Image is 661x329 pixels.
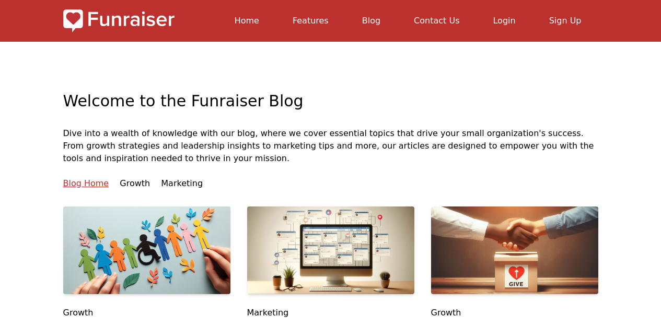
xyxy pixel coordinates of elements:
nav: main [183,8,598,33]
img: Logo [63,8,175,33]
a: Home [235,16,259,26]
img: Colored paper cut outs in the shape of different people holding hands in a row, there's a person ... [63,206,230,294]
a: Features [293,16,329,26]
a: Growth [120,172,158,194]
img: Two men in dress shirts shaking hands over the top of a donation box. The donation box has the me... [431,206,598,294]
a: Growth [63,308,94,318]
a: Blog [362,16,380,26]
img: A computer screen with a post being shared across multiple social media platforms, each share spr... [247,206,414,294]
a: Marketing [161,172,211,194]
a: Marketing [247,308,289,318]
h1: Welcome to the Funraiser Blog [63,92,598,127]
a: Growth [431,308,461,318]
a: Login [493,16,515,26]
a: Blog Home [63,172,118,194]
a: Contact Us [414,16,459,26]
p: Dive into a wealth of knowledge with our blog, where we cover essential topics that drive your sm... [63,127,598,165]
a: Sign Up [549,16,582,26]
